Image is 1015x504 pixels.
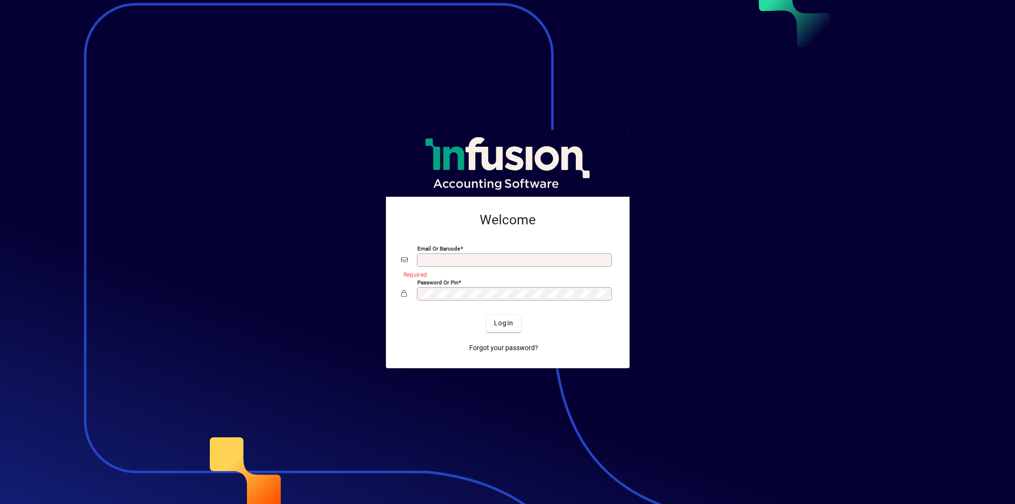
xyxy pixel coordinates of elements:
[465,340,542,357] a: Forgot your password?
[469,343,538,353] span: Forgot your password?
[494,318,513,328] span: Login
[404,269,607,279] mat-error: Required
[417,245,460,252] mat-label: Email or Barcode
[486,315,521,332] button: Login
[417,279,458,285] mat-label: Password or Pin
[401,212,614,228] h2: Welcome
